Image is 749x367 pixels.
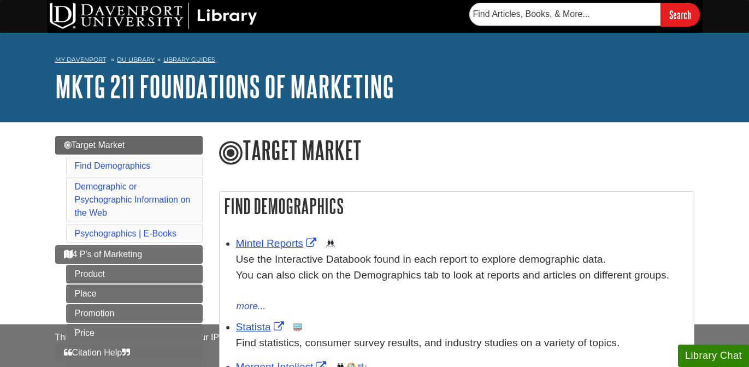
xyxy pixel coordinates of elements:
[55,344,203,362] a: Citation Help
[220,192,694,221] h2: Find Demographics
[64,348,131,357] span: Citation Help
[236,238,320,249] a: Link opens in new window
[55,245,203,264] a: 4 P's of Marketing
[117,56,155,63] a: DU Library
[660,3,700,26] input: Search
[326,239,335,248] img: Demographics
[163,56,215,63] a: Library Guides
[66,324,203,342] a: Price
[66,265,203,283] a: Product
[64,140,125,150] span: Target Market
[55,136,203,155] a: Target Market
[75,229,176,238] a: Psychographics | E-Books
[66,304,203,323] a: Promotion
[75,161,151,170] a: Find Demographics
[50,3,257,29] img: DU Library
[236,252,688,299] div: Use the Interactive Databook found in each report to explore demographic data. You can also click...
[75,182,191,217] a: Demographic or Psychographic Information on the Web
[293,323,302,332] img: Statistics
[236,335,688,351] p: Find statistics, consumer survey results, and industry studies on a variety of topics.
[55,69,394,103] a: MKTG 211 Foundations of Marketing
[55,52,694,70] nav: breadcrumb
[469,3,660,26] input: Find Articles, Books, & More...
[66,285,203,303] a: Place
[64,250,143,259] span: 4 P's of Marketing
[678,345,749,367] button: Library Chat
[219,136,694,167] h1: Target Market
[236,321,287,333] a: Link opens in new window
[469,3,700,26] form: Searches DU Library's articles, books, and more
[236,299,267,314] button: more...
[55,55,106,64] a: My Davenport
